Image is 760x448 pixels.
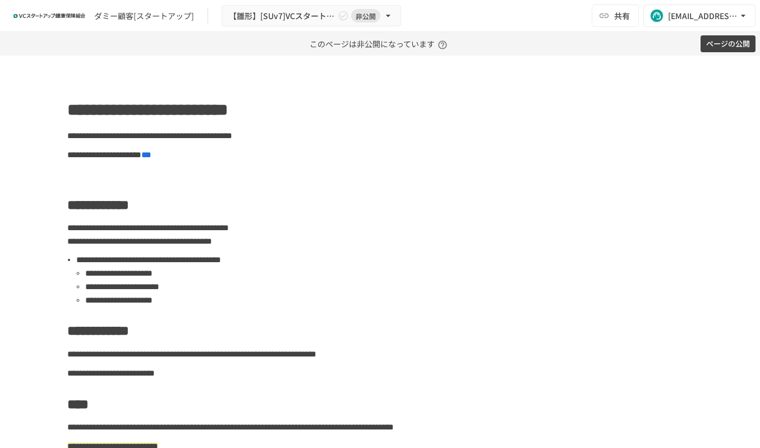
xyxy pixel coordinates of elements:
[310,32,450,56] p: このページは非公開になっています
[229,9,335,23] span: 【雛形】[SUv7]VCスタートアップ健保への加入申請手続き
[592,4,639,27] button: 共有
[668,9,738,23] div: [EMAIL_ADDRESS][DOMAIN_NAME]
[643,4,756,27] button: [EMAIL_ADDRESS][DOMAIN_NAME]
[13,7,85,25] img: ZDfHsVrhrXUoWEWGWYf8C4Fv4dEjYTEDCNvmL73B7ox
[351,10,380,22] span: 非公開
[701,35,756,53] button: ページの公開
[222,5,401,27] button: 【雛形】[SUv7]VCスタートアップ健保への加入申請手続き非公開
[614,10,630,22] span: 共有
[94,10,194,22] div: ダミー顧客[スタートアップ]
